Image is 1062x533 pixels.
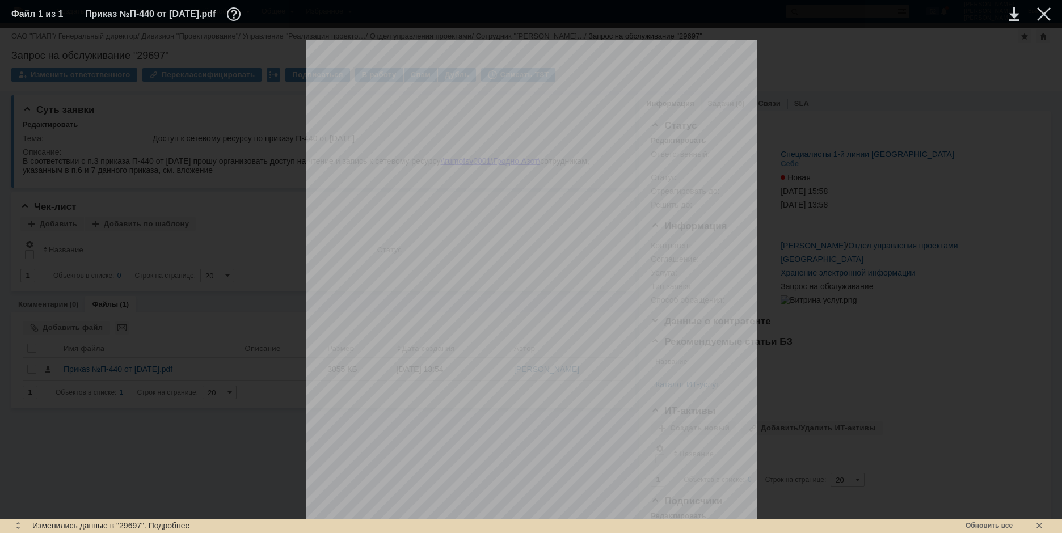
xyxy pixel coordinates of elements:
div: Приказ №П-440 от [DATE].pdf [85,7,244,21]
div: Файл 1 из 1 [11,10,68,19]
div: Изменились данные в "29697". Подробнее [32,521,960,531]
div: Дополнительная информация о файле (F11) [227,7,244,21]
div: Развернуть [14,521,23,530]
div: Скачать файл [1009,7,1019,21]
div: Скрыть панель состояния. Сообщение появится, когда произойдет новое изменение [1035,521,1044,530]
div: Закрыть окно (Esc) [1037,7,1051,21]
div: Обновить все [966,522,1034,530]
